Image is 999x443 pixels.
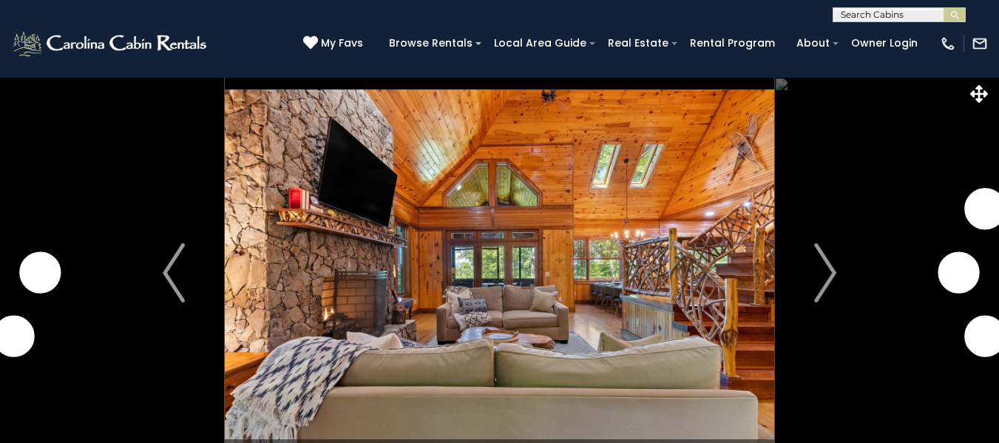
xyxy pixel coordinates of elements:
img: arrow [814,243,836,302]
a: About [789,32,837,55]
span: My Favs [321,35,363,51]
img: phone-regular-white.png [940,35,956,52]
a: Local Area Guide [487,32,594,55]
img: White-1-2.png [11,29,211,58]
a: Rental Program [683,32,782,55]
img: mail-regular-white.png [972,35,988,52]
a: Real Estate [600,32,676,55]
a: My Favs [303,35,367,52]
a: Browse Rentals [382,32,480,55]
img: arrow [163,243,185,302]
a: Owner Login [844,32,925,55]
